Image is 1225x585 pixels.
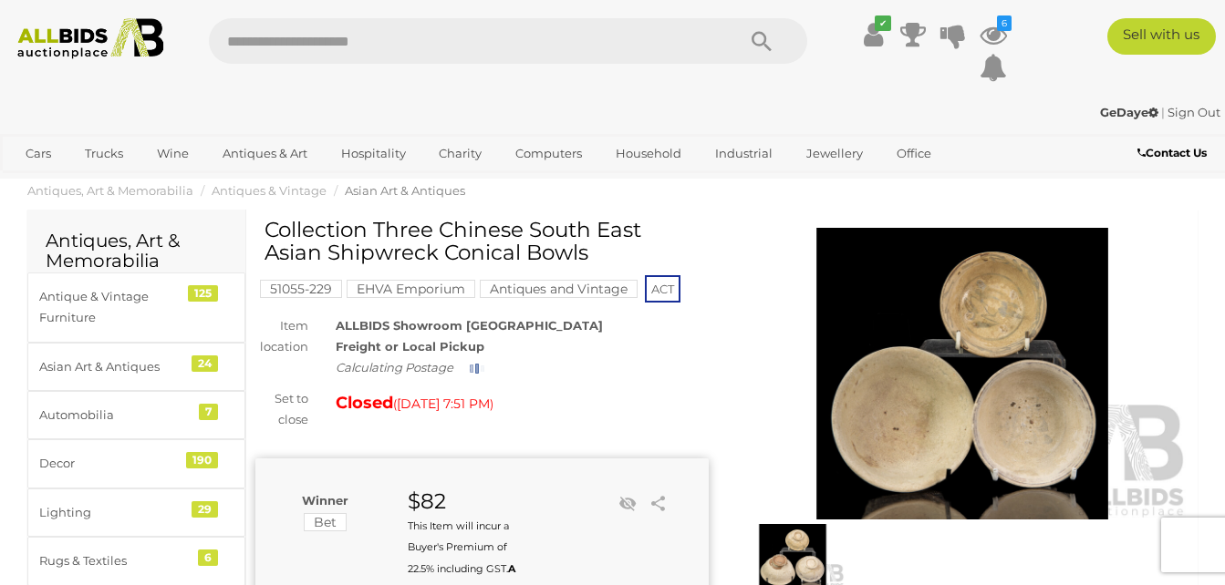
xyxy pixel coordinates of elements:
a: Trucks [73,139,135,169]
a: Antique & Vintage Furniture 125 [27,272,245,343]
a: Antiques and Vintage [480,282,638,296]
a: Decor 190 [27,439,245,487]
div: 7 [199,404,218,420]
span: ACT [645,275,680,303]
div: 24 [192,355,218,372]
a: EHVA Emporium [347,282,475,296]
div: Antique & Vintage Furniture [39,286,190,329]
a: ✔ [859,18,887,51]
strong: GeDaye [1100,105,1158,119]
a: Hospitality [329,139,418,169]
li: Unwatch this item [614,490,641,518]
a: Antiques, Art & Memorabilia [27,183,193,198]
div: Set to close [242,388,322,431]
i: Calculating Postage [336,360,453,375]
strong: ALLBIDS Showroom [GEOGRAPHIC_DATA] [336,318,603,333]
div: Lighting [39,502,190,523]
b: Contact Us [1137,146,1207,159]
img: Allbids.com.au [9,18,172,59]
a: Office [885,139,943,169]
mark: 51055-229 [260,280,342,298]
button: Search [716,18,807,64]
a: Automobilia 7 [27,391,245,439]
span: ( ) [393,396,493,411]
div: Item location [242,315,322,358]
a: Lighting 29 [27,488,245,537]
a: Industrial [703,139,784,169]
a: Charity [427,139,493,169]
strong: Freight or Local Pickup [336,339,484,354]
div: 125 [188,285,218,302]
a: Sign Out [1168,105,1220,119]
a: 6 [980,18,1007,51]
a: 51055-229 [260,282,342,296]
h1: Collection Three Chinese South East Asian Shipwreck Conical Bowls [265,219,704,265]
i: 6 [997,15,1012,31]
a: Asian Art & Antiques [345,183,465,198]
a: Sports [14,169,75,199]
span: | [1161,105,1165,119]
b: Winner [302,493,348,508]
a: Jewellery [794,139,875,169]
a: Computers [503,139,594,169]
a: GeDaye [1100,105,1161,119]
strong: $82 [408,488,446,514]
i: ✔ [875,15,891,31]
a: Antiques & Vintage [212,183,327,198]
a: Rugs & Textiles 6 [27,537,245,585]
div: Rugs & Textiles [39,550,190,571]
a: Antiques & Art [211,139,319,169]
div: Decor [39,453,190,474]
strong: Closed [336,393,393,413]
mark: Bet [304,513,347,531]
mark: EHVA Emporium [347,280,475,298]
h2: Antiques, Art & Memorabilia [46,231,227,271]
a: Wine [145,139,201,169]
img: small-loading.gif [470,364,484,374]
a: [GEOGRAPHIC_DATA] [85,169,238,199]
div: 29 [192,501,218,518]
a: Sell with us [1107,18,1216,55]
a: Contact Us [1137,143,1211,163]
a: Household [604,139,693,169]
div: 6 [198,549,218,566]
div: Asian Art & Antiques [39,356,190,377]
div: 190 [186,452,218,468]
div: Automobilia [39,405,190,426]
a: Asian Art & Antiques 24 [27,343,245,391]
a: Cars [14,139,63,169]
span: [DATE] 7:51 PM [397,395,490,412]
mark: Antiques and Vintage [480,280,638,298]
img: Collection Three Chinese South East Asian Shipwreck Conical Bowls [736,228,1189,519]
